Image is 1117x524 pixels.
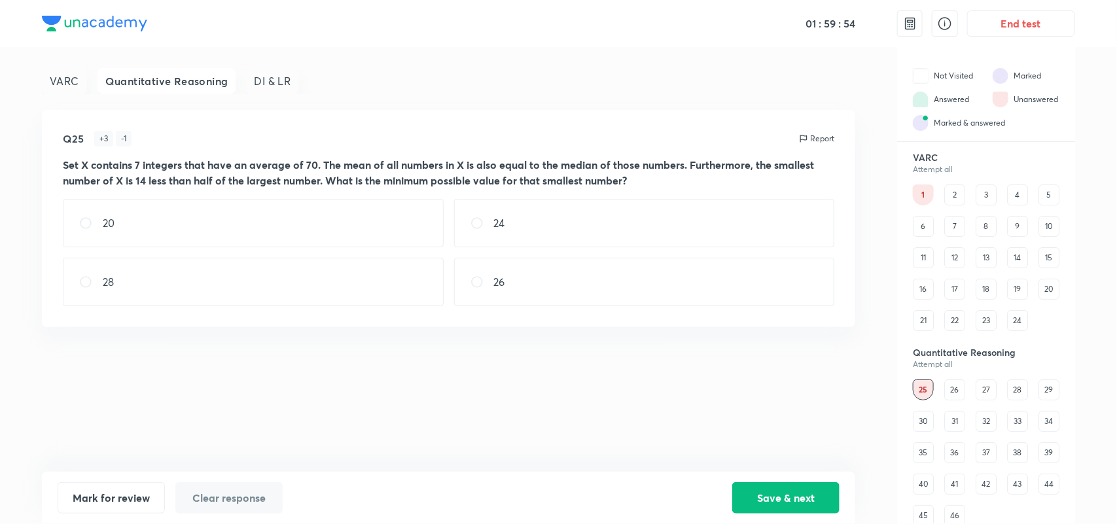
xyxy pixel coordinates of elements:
[494,215,505,231] p: 24
[944,442,965,463] div: 36
[913,411,934,432] div: 30
[934,94,969,105] div: Answered
[913,279,934,300] div: 16
[94,131,113,147] div: + 3
[63,131,84,147] h5: Q25
[944,216,965,237] div: 7
[976,216,997,237] div: 8
[1007,379,1028,400] div: 28
[1038,279,1059,300] div: 20
[944,411,965,432] div: 31
[913,379,934,400] div: 25
[1038,411,1059,432] div: 34
[913,92,929,107] img: attempt state
[1007,442,1028,463] div: 38
[1007,184,1028,205] div: 4
[821,17,841,30] h5: 59 :
[944,247,965,268] div: 12
[913,310,934,331] div: 21
[934,70,973,82] div: Not Visited
[913,360,1059,369] div: Attempt all
[944,279,965,300] div: 17
[42,68,87,94] div: VARC
[246,68,298,94] div: DI & LR
[103,215,115,231] p: 20
[944,474,965,495] div: 41
[1038,216,1059,237] div: 10
[798,133,809,144] img: report icon
[58,482,165,514] button: Mark for review
[116,131,132,147] div: - 1
[993,92,1008,107] img: attempt state
[1007,216,1028,237] div: 9
[944,184,965,205] div: 2
[1038,442,1059,463] div: 39
[913,184,934,205] div: 1
[1007,310,1028,331] div: 24
[993,68,1008,84] img: attempt state
[913,165,1059,174] div: Attempt all
[976,442,997,463] div: 37
[944,310,965,331] div: 22
[841,17,855,30] h5: 54
[1007,411,1028,432] div: 33
[1038,184,1059,205] div: 5
[976,279,997,300] div: 18
[976,379,997,400] div: 27
[976,474,997,495] div: 42
[976,411,997,432] div: 32
[1007,279,1028,300] div: 19
[98,68,236,94] div: Quantitative Reasoning
[913,474,934,495] div: 40
[1038,379,1059,400] div: 29
[913,442,934,463] div: 35
[175,482,283,514] button: Clear response
[944,379,965,400] div: 26
[913,152,1059,164] h6: VARC
[1014,70,1041,82] div: Marked
[1014,94,1058,105] div: Unanswered
[806,17,821,30] h5: 01 :
[934,117,1005,129] div: Marked & answered
[913,216,934,237] div: 6
[976,247,997,268] div: 13
[902,16,918,31] img: calculator
[913,68,929,84] img: attempt state
[913,115,929,131] img: attempt state
[1007,247,1028,268] div: 14
[810,133,834,145] p: Report
[976,310,997,331] div: 23
[1007,474,1028,495] div: 43
[63,158,814,187] strong: Set X contains 7 integers that have an average of 70. The mean of all numbers in X is also equal ...
[967,10,1075,37] button: End test
[913,347,1059,358] h6: Quantitative Reasoning
[976,184,997,205] div: 3
[1038,247,1059,268] div: 15
[494,274,505,290] p: 26
[913,247,934,268] div: 11
[732,482,840,514] button: Save & next
[103,274,114,290] p: 28
[1038,474,1059,495] div: 44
